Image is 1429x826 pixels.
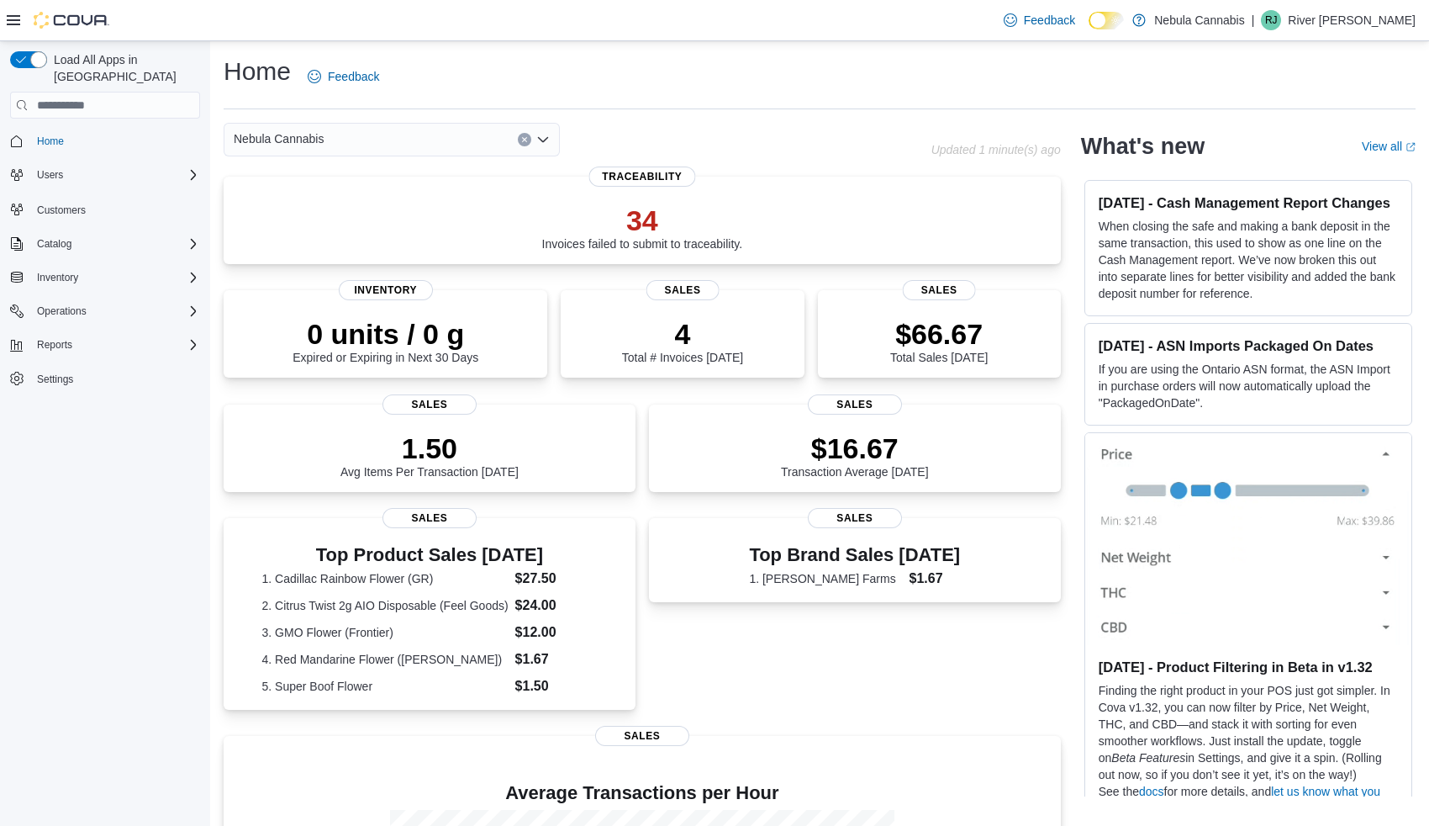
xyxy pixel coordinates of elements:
span: Customers [30,199,200,220]
p: $66.67 [890,317,988,351]
span: Feedback [328,68,379,85]
a: Feedback [301,60,386,93]
h3: [DATE] - Cash Management Report Changes [1099,194,1398,211]
h4: Average Transactions per Hour [237,783,1047,803]
p: Nebula Cannabis [1154,10,1244,30]
dt: 1. Cadillac Rainbow Flower (GR) [262,570,509,587]
dd: $12.00 [515,622,598,643]
span: Operations [37,304,87,318]
button: Operations [3,299,207,323]
p: 1.50 [340,432,519,465]
span: Catalog [30,234,200,254]
p: 34 [542,204,743,237]
span: Users [30,165,200,185]
p: 0 units / 0 g [293,317,478,351]
img: Cova [34,12,109,29]
nav: Complex example [10,122,200,435]
div: Transaction Average [DATE] [781,432,929,479]
span: Settings [37,373,73,386]
span: Sales [382,394,477,415]
a: docs [1139,785,1164,798]
span: Sales [646,280,720,300]
div: Total # Invoices [DATE] [622,317,743,364]
span: Inventory [30,267,200,288]
span: Customers [37,204,86,217]
div: Expired or Expiring in Next 30 Days [293,317,478,364]
span: Sales [595,726,689,746]
span: Reports [37,338,72,352]
h3: Top Brand Sales [DATE] [749,545,960,565]
button: Inventory [3,266,207,289]
span: Sales [808,394,902,415]
dd: $24.00 [515,596,598,616]
p: 4 [622,317,743,351]
button: Operations [30,301,93,321]
button: Inventory [30,267,85,288]
h3: Top Product Sales [DATE] [262,545,598,565]
span: Traceability [588,167,695,187]
dt: 2. Citrus Twist 2g AIO Disposable (Feel Goods) [262,597,509,614]
dt: 5. Super Boof Flower [262,678,509,695]
button: Reports [3,333,207,357]
span: Sales [903,280,976,300]
span: Operations [30,301,200,321]
dd: $1.67 [515,649,598,670]
span: Sales [382,508,477,528]
p: See the for more details, and after you’ve given it a try. [1099,783,1398,817]
button: Catalog [30,234,78,254]
p: Finding the right product in your POS just got simpler. In Cova v1.32, you can now filter by Pric... [1099,682,1398,783]
div: Total Sales [DATE] [890,317,988,364]
button: Users [3,163,207,187]
p: If you are using the Ontario ASN format, the ASN Import in purchase orders will now automatically... [1099,361,1398,411]
span: Users [37,168,63,182]
h3: [DATE] - ASN Imports Packaged On Dates [1099,337,1398,354]
span: Home [37,135,64,148]
button: Clear input [518,133,531,146]
span: Inventory [339,280,433,300]
button: Open list of options [536,133,550,146]
span: Inventory [37,271,78,284]
span: RJ [1265,10,1278,30]
dd: $1.50 [515,676,598,696]
div: Avg Items Per Transaction [DATE] [340,432,519,479]
dt: 1. [PERSON_NAME] Farms [749,570,902,587]
h1: Home [224,55,291,88]
a: Home [30,131,71,151]
dd: $1.67 [909,569,960,589]
em: Beta Features [1111,751,1185,765]
button: Settings [3,367,207,391]
span: Load All Apps in [GEOGRAPHIC_DATA] [47,51,200,85]
button: Customers [3,197,207,221]
span: Settings [30,368,200,389]
svg: External link [1405,142,1416,152]
span: Home [30,130,200,151]
span: Feedback [1024,12,1075,29]
div: River Jane Valentine [1261,10,1281,30]
a: Feedback [997,3,1082,37]
button: Reports [30,335,79,355]
h3: [DATE] - Product Filtering in Beta in v1.32 [1099,659,1398,675]
p: Updated 1 minute(s) ago [931,143,1061,156]
span: Catalog [37,237,71,251]
button: Home [3,129,207,153]
p: River [PERSON_NAME] [1288,10,1416,30]
dd: $27.50 [515,569,598,589]
a: Settings [30,369,80,389]
p: $16.67 [781,432,929,465]
input: Dark Mode [1089,12,1124,29]
dt: 4. Red Mandarine Flower ([PERSON_NAME]) [262,651,509,668]
div: Invoices failed to submit to traceability. [542,204,743,251]
button: Catalog [3,232,207,256]
span: Nebula Cannabis [234,129,324,149]
p: | [1252,10,1255,30]
dt: 3. GMO Flower (Frontier) [262,624,509,641]
span: Reports [30,335,200,355]
button: Users [30,165,70,185]
p: When closing the safe and making a bank deposit in the same transaction, this used to show as one... [1099,218,1398,302]
span: Sales [808,508,902,528]
a: View allExternal link [1362,140,1416,153]
span: Dark Mode [1089,29,1089,30]
a: Customers [30,200,92,220]
h2: What's new [1081,133,1205,160]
